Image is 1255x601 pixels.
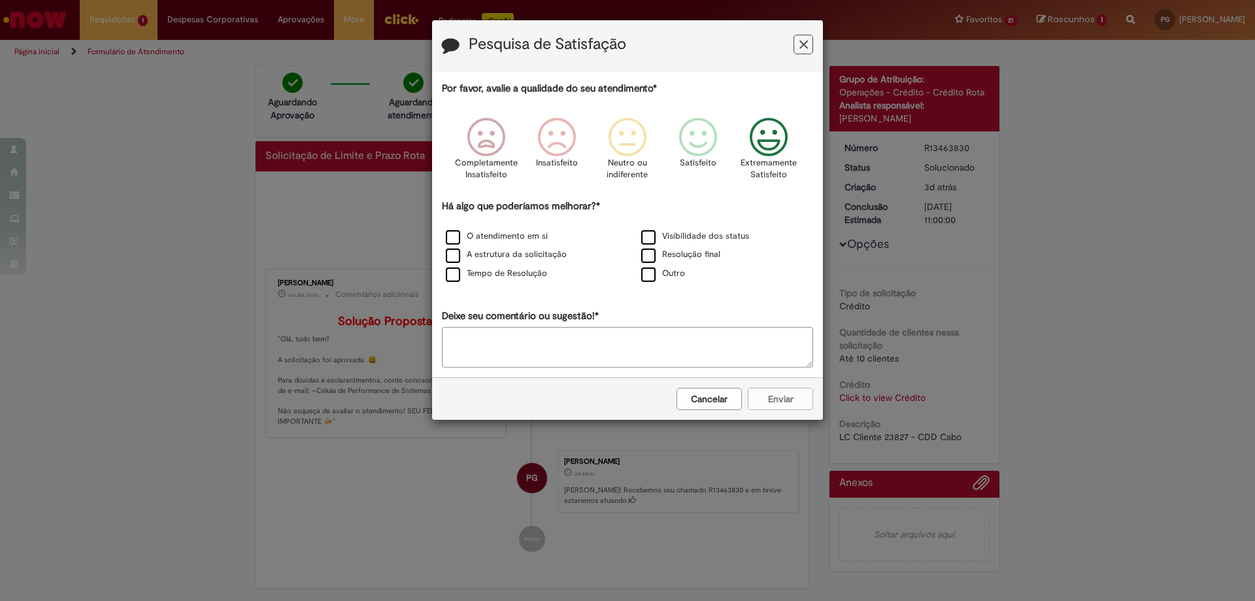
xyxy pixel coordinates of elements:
label: Deixe seu comentário ou sugestão!* [442,309,599,323]
label: Resolução final [641,249,720,261]
label: Outro [641,267,685,280]
div: Satisfeito [665,108,731,197]
button: Cancelar [677,388,742,410]
p: Satisfeito [680,157,716,169]
label: Visibilidade dos status [641,230,749,243]
div: Insatisfeito [524,108,590,197]
label: O atendimento em si [446,230,548,243]
label: Por favor, avalie a qualidade do seu atendimento* [442,82,657,95]
p: Completamente Insatisfeito [455,157,518,181]
div: Completamente Insatisfeito [452,108,519,197]
label: Tempo de Resolução [446,267,547,280]
div: Extremamente Satisfeito [735,108,802,197]
p: Insatisfeito [536,157,578,169]
p: Extremamente Satisfeito [741,157,797,181]
div: Neutro ou indiferente [594,108,661,197]
div: Há algo que poderíamos melhorar?* [442,199,813,284]
label: A estrutura da solicitação [446,249,567,261]
label: Pesquisa de Satisfação [469,36,626,53]
p: Neutro ou indiferente [604,157,651,181]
